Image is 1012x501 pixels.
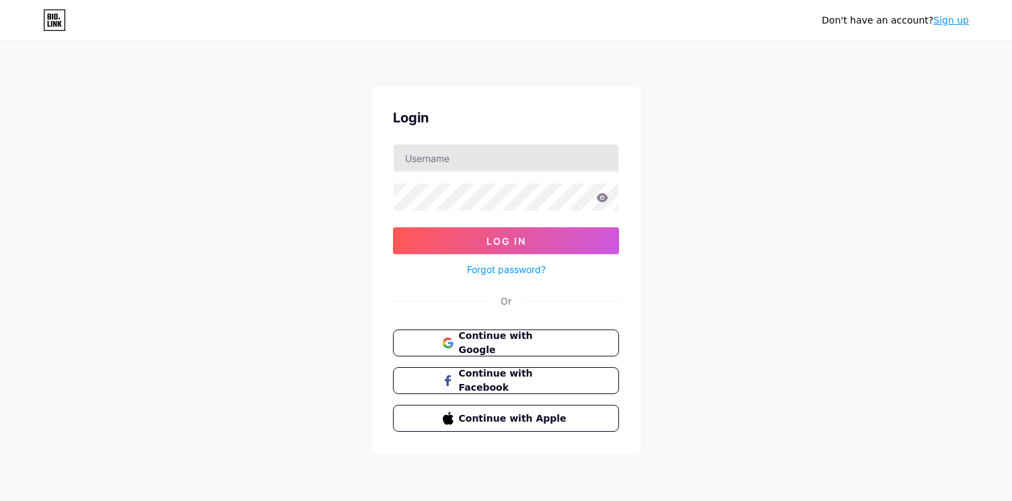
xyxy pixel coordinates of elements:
[394,145,618,171] input: Username
[467,262,546,276] a: Forgot password?
[822,13,969,28] div: Don't have an account?
[459,367,570,395] span: Continue with Facebook
[393,405,619,432] button: Continue with Apple
[459,412,570,426] span: Continue with Apple
[393,227,619,254] button: Log In
[393,330,619,356] button: Continue with Google
[393,367,619,394] button: Continue with Facebook
[486,235,526,247] span: Log In
[393,108,619,128] div: Login
[459,329,570,357] span: Continue with Google
[933,15,969,26] a: Sign up
[501,294,511,308] div: Or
